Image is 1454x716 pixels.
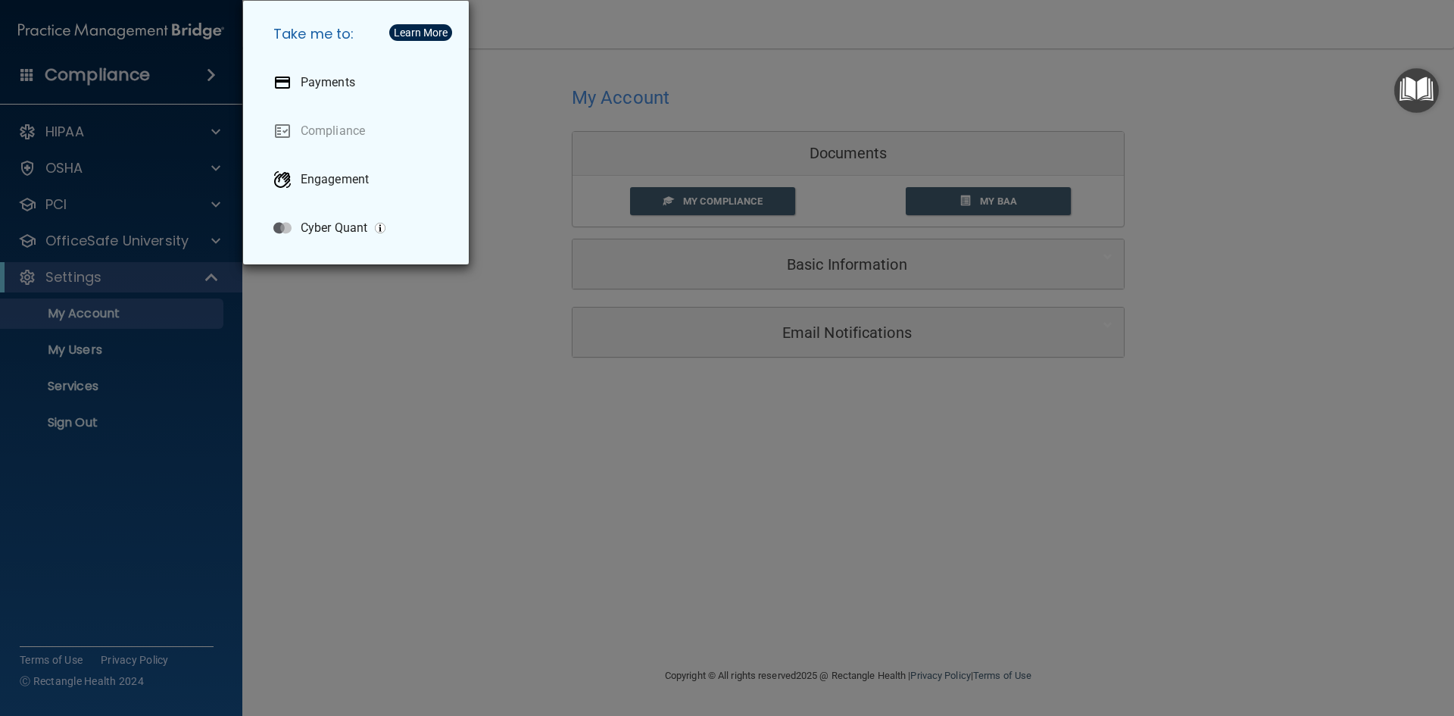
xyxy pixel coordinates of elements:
button: Open Resource Center [1394,68,1439,113]
h5: Take me to: [261,13,457,55]
p: Cyber Quant [301,220,367,236]
iframe: Drift Widget Chat Controller [1192,608,1436,669]
a: Payments [261,61,457,104]
a: Cyber Quant [261,207,457,249]
a: Compliance [261,110,457,152]
a: Engagement [261,158,457,201]
button: Learn More [389,24,452,41]
p: Payments [301,75,355,90]
p: Engagement [301,172,369,187]
div: Learn More [394,27,448,38]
